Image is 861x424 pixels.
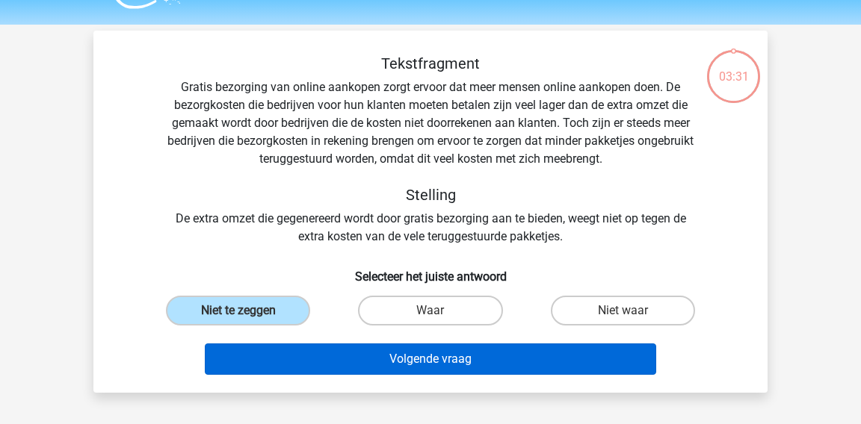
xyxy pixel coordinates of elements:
h5: Tekstfragment [165,54,696,72]
button: Volgende vraag [205,343,657,375]
h6: Selecteer het juiste antwoord [117,258,744,284]
label: Niet waar [551,296,695,325]
label: Niet te zeggen [166,296,310,325]
div: Gratis bezorging van online aankopen zorgt ervoor dat meer mensen online aankopen doen. De bezorg... [117,54,744,246]
h5: Stelling [165,186,696,204]
label: Waar [358,296,502,325]
div: 03:31 [706,49,762,86]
